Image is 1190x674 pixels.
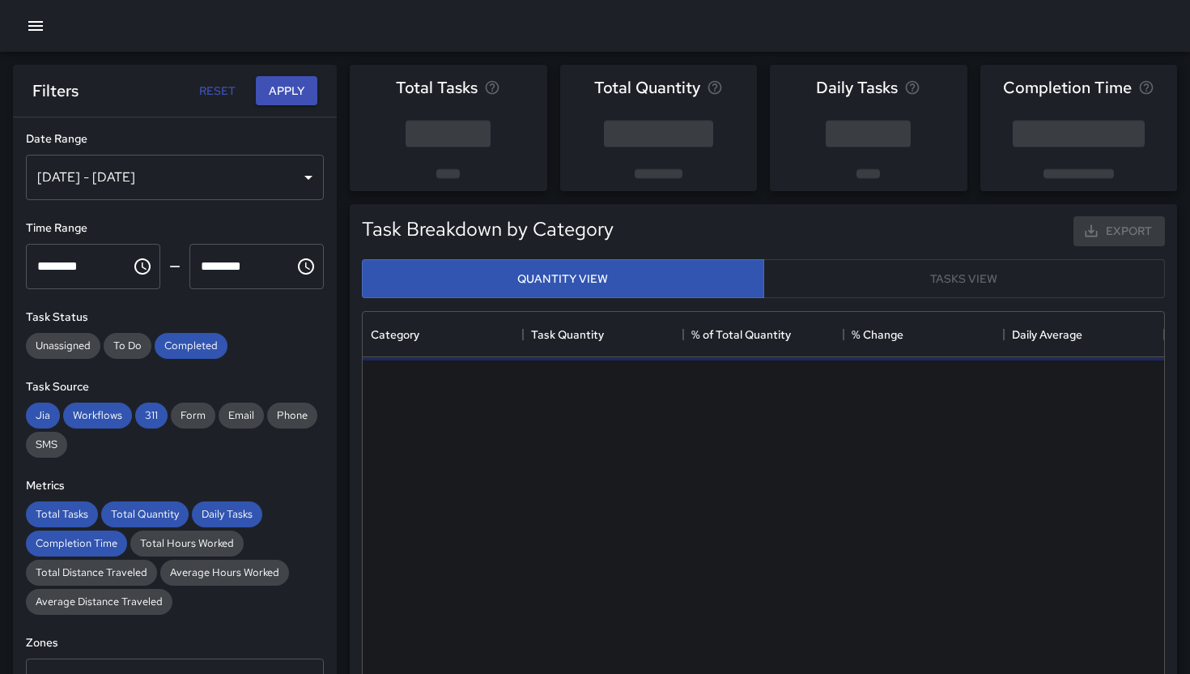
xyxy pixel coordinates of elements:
[363,312,523,357] div: Category
[904,79,920,96] svg: Average number of tasks per day in the selected period, compared to the previous period.
[104,339,151,352] span: To Do
[26,220,324,237] h6: Time Range
[362,216,614,242] h5: Task Breakdown by Category
[1004,312,1164,357] div: Daily Average
[130,536,244,550] span: Total Hours Worked
[852,312,903,357] div: % Change
[104,333,151,359] div: To Do
[691,312,791,357] div: % of Total Quantity
[1003,75,1132,100] span: Completion Time
[26,432,67,458] div: SMS
[707,79,723,96] svg: Total task quantity in the selected period, compared to the previous period.
[26,378,324,396] h6: Task Source
[26,309,324,326] h6: Task Status
[135,403,168,429] div: 311
[219,408,264,422] span: Email
[26,531,127,557] div: Completion Time
[171,408,215,422] span: Form
[26,536,127,550] span: Completion Time
[26,437,67,451] span: SMS
[26,501,98,527] div: Total Tasks
[594,75,700,100] span: Total Quantity
[1012,312,1082,357] div: Daily Average
[816,75,898,100] span: Daily Tasks
[219,403,264,429] div: Email
[26,155,324,200] div: [DATE] - [DATE]
[63,408,132,422] span: Workflows
[26,560,157,586] div: Total Distance Traveled
[26,477,324,495] h6: Metrics
[267,408,317,422] span: Phone
[155,339,227,352] span: Completed
[135,408,168,422] span: 311
[101,507,189,521] span: Total Quantity
[26,634,324,652] h6: Zones
[484,79,500,96] svg: Total number of tasks in the selected period, compared to the previous period.
[160,560,289,586] div: Average Hours Worked
[63,403,132,429] div: Workflows
[26,333,100,359] div: Unassigned
[130,531,244,557] div: Total Hours Worked
[26,589,172,615] div: Average Distance Traveled
[26,339,100,352] span: Unassigned
[26,403,60,429] div: Jia
[267,403,317,429] div: Phone
[26,595,172,608] span: Average Distance Traveled
[191,76,243,106] button: Reset
[32,78,79,104] h6: Filters
[171,403,215,429] div: Form
[26,408,60,422] span: Jia
[26,565,157,579] span: Total Distance Traveled
[844,312,1004,357] div: % Change
[1138,79,1154,96] svg: Average time taken to complete tasks in the selected period, compared to the previous period.
[371,312,419,357] div: Category
[126,250,159,283] button: Choose time, selected time is 12:00 AM
[683,312,844,357] div: % of Total Quantity
[290,250,322,283] button: Choose time, selected time is 11:59 PM
[192,507,262,521] span: Daily Tasks
[531,312,604,357] div: Task Quantity
[26,507,98,521] span: Total Tasks
[192,501,262,527] div: Daily Tasks
[256,76,317,106] button: Apply
[160,565,289,579] span: Average Hours Worked
[101,501,189,527] div: Total Quantity
[396,75,478,100] span: Total Tasks
[155,333,227,359] div: Completed
[26,130,324,148] h6: Date Range
[523,312,683,357] div: Task Quantity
